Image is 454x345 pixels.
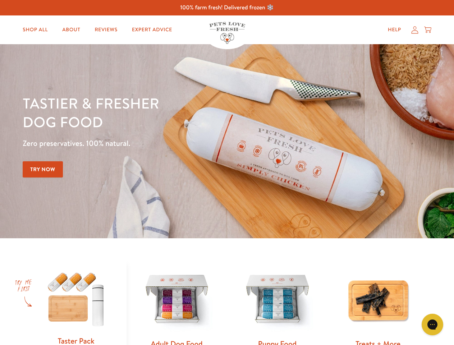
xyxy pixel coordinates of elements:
[126,23,178,37] a: Expert Advice
[23,161,63,178] a: Try Now
[418,311,447,338] iframe: Gorgias live chat messenger
[17,23,54,37] a: Shop All
[23,94,295,131] h1: Tastier & fresher dog food
[23,137,295,150] p: Zero preservatives. 100% natural.
[209,22,245,44] img: Pets Love Fresh
[382,23,407,37] a: Help
[89,23,123,37] a: Reviews
[56,23,86,37] a: About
